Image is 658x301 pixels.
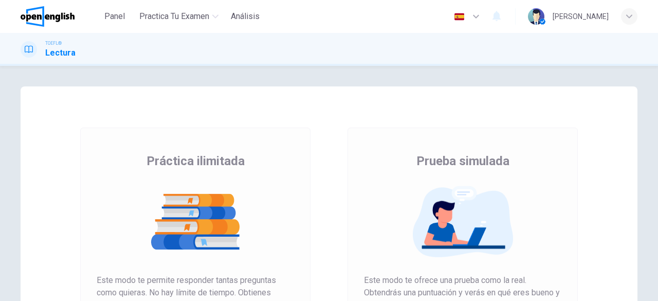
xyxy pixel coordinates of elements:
[21,6,98,27] a: OpenEnglish logo
[528,8,544,25] img: Profile picture
[21,6,75,27] img: OpenEnglish logo
[227,7,264,26] button: Análisis
[453,13,466,21] img: es
[45,47,76,59] h1: Lectura
[135,7,223,26] button: Practica tu examen
[104,10,125,23] span: Panel
[147,153,245,169] span: Práctica ilimitada
[45,40,62,47] span: TOEFL®
[231,10,260,23] span: Análisis
[98,7,131,26] button: Panel
[553,10,609,23] div: [PERSON_NAME]
[416,153,509,169] span: Prueba simulada
[139,10,209,23] span: Practica tu examen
